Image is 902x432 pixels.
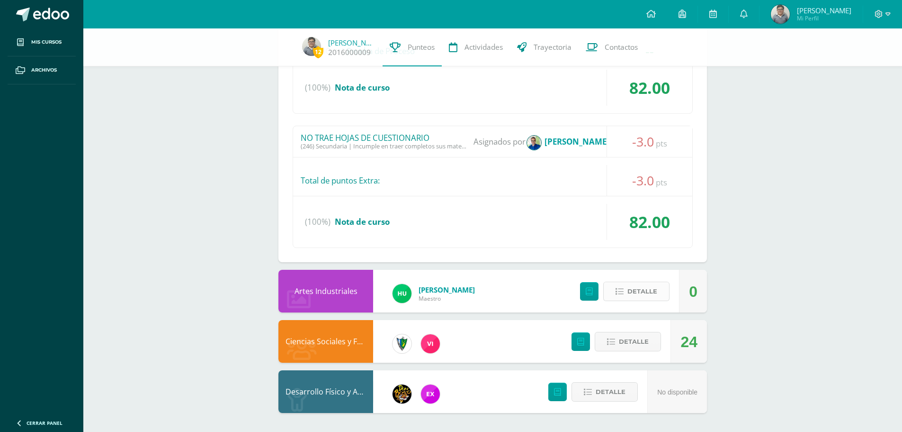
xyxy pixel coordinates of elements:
span: (100%) [305,204,330,240]
div: 0 [689,270,697,313]
span: [PERSON_NAME] [797,6,851,15]
span: -3.0 [632,172,654,189]
div: Artes Industriales [278,270,373,313]
a: 2016000009 [328,47,371,57]
a: Trayectoria [510,28,579,66]
button: Detalle [595,332,661,351]
span: Maestro [419,294,475,303]
span: Archivos [31,66,57,74]
span: Cerrar panel [27,420,63,426]
div: (246) Secundaria | Incumple en traer completos sus materiales de estudio (-3.0pts) [301,143,466,150]
span: Detalle [619,333,649,350]
a: Actividades [442,28,510,66]
span: Contactos [605,42,638,52]
img: 3ba3423faefa342bc2c5b8ea565e626e.png [771,5,790,24]
div: Desarrollo Físico y Artístico (Extracurricular) [278,370,373,413]
span: Nota de curso [335,216,390,227]
div: 24 [680,321,697,363]
a: Punteos [383,28,442,66]
span: Trayectoria [534,42,572,52]
span: Mi Perfil [797,14,851,22]
span: Detalle [627,283,657,300]
img: 3ba3423faefa342bc2c5b8ea565e626e.png [302,37,321,56]
span: -3.0 [632,133,654,150]
span: pts [656,177,667,188]
a: Archivos [8,56,76,84]
div: Total de puntos Extra: [293,165,692,196]
span: Nota de curso [335,82,390,93]
span: No disponible [657,388,697,396]
a: Contactos [579,28,645,66]
span: Mis cursos [31,38,62,46]
button: Detalle [603,282,670,301]
span: Asignados por [473,126,526,157]
span: [PERSON_NAME] [419,285,475,294]
span: 82.00 [629,77,670,99]
span: Actividades [464,42,503,52]
img: 9f174a157161b4ddbe12118a61fed988.png [393,334,411,353]
span: . [526,126,611,157]
strong: [PERSON_NAME] [545,136,609,147]
span: pts [656,138,667,149]
img: ce84f7dabd80ed5f5aa83b4480291ac6.png [421,385,440,404]
div: Ciencias Sociales y Formación Ciudadana e Interculturalidad [278,320,373,363]
span: 82.00 [629,211,670,233]
span: 12 [313,46,323,58]
span: (100%) [305,70,330,106]
img: 21dcd0747afb1b787494880446b9b401.png [393,385,411,404]
span: Punteos [408,42,435,52]
span: Detalle [596,383,625,401]
a: Mis cursos [8,28,76,56]
div: NO TRAE HOJAS DE CUESTIONARIO [301,133,466,143]
img: bd6d0aa147d20350c4821b7c643124fa.png [421,334,440,353]
button: Detalle [572,382,638,402]
a: [PERSON_NAME] [328,38,375,47]
img: a16637801c4a6befc1e140411cafe4ae.png [527,136,541,150]
img: fd23069c3bd5c8dde97a66a86ce78287.png [393,284,411,303]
